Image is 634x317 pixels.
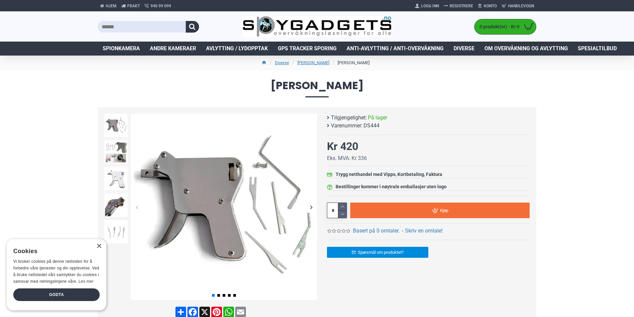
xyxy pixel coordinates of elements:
b: Varenummer: [331,122,363,130]
span: Kjøp [440,208,448,213]
span: Go to slide 5 [233,294,236,297]
span: Go to slide 4 [228,294,231,297]
a: Spionkamera [98,42,145,56]
span: Spesialtilbud [578,45,617,53]
span: [PERSON_NAME] [98,80,536,97]
div: Godta [13,288,100,301]
span: GPS Tracker Sporing [278,45,337,53]
a: GPS Tracker Sporing [273,42,342,56]
span: Avlytting / Lydopptak [206,45,268,53]
div: Close [96,244,101,249]
a: Les mer, opens a new window [78,279,93,284]
a: [PERSON_NAME] [297,60,329,66]
span: 0 produkt(er) - Kr 0 [475,23,521,30]
span: Registrere [450,3,473,9]
img: Manuell dirkepistol - SpyGadgets.no [104,194,128,217]
span: På lager [368,114,387,122]
span: Logg Inn [421,3,439,9]
span: Andre kameraer [150,45,196,53]
b: - [402,228,403,234]
a: Handlevogn [499,1,536,11]
a: Om overvåkning og avlytting [479,42,573,56]
a: Skriv en omtale! [405,227,443,235]
a: Avlytting / Lydopptak [201,42,273,56]
img: SpyGadgets.no [243,16,392,38]
a: Basert på 0 omtaler. [353,227,400,235]
div: Trygg netthandel med Vipps, Kortbetaling, Faktura [336,171,442,178]
img: Manuell dirkepistol - SpyGadgets.no [104,140,128,164]
span: Vi bruker cookies på denne nettsiden for å forbedre våre tjenester og din opplevelse. Ved å bruke... [13,259,99,283]
span: Hjem [106,3,117,9]
a: Konto [475,1,499,11]
a: 0 produkt(er) - Kr 0 [475,19,536,34]
img: Manuell dirkepistol - SpyGadgets.no [131,114,317,300]
span: Handlevogn [508,3,534,9]
a: Spørsmål om produktet? [327,247,428,258]
span: Go to slide 3 [223,294,225,297]
div: Cookies [13,244,95,258]
a: Registrere [441,1,475,11]
a: Anti-avlytting / Anti-overvåkning [342,42,449,56]
img: Manuell dirkepistol - SpyGadgets.no [104,167,128,190]
span: Diverse [454,45,475,53]
div: Next slide [305,201,317,213]
div: Bestillinger kommer i nøytrale emballasjer uten logo [336,183,447,190]
b: Tilgjengelighet: [331,114,367,122]
span: 940 99 099 [151,3,171,9]
a: Diverse [275,60,289,66]
a: Spesialtilbud [573,42,622,56]
a: Andre kameraer [145,42,201,56]
a: Logg Inn [413,1,441,11]
span: Go to slide 2 [217,294,220,297]
img: Manuell dirkepistol - SpyGadgets.no [104,220,128,243]
span: Spionkamera [103,45,140,53]
div: Kr 420 [327,138,358,154]
a: Diverse [449,42,479,56]
img: Manuell dirkepistol - SpyGadgets.no [104,114,128,137]
span: Anti-avlytting / Anti-overvåkning [347,45,444,53]
span: Go to slide 1 [212,294,215,297]
span: Frakt [127,3,140,9]
span: Konto [484,3,497,9]
div: Previous slide [131,201,143,213]
span: DS444 [364,122,379,130]
span: Om overvåkning og avlytting [484,45,568,53]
